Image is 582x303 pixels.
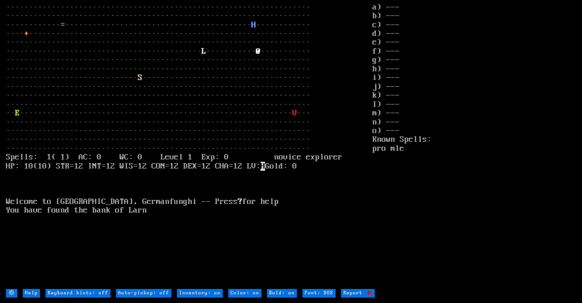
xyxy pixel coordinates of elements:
[138,73,142,82] font: S
[15,109,20,118] font: E
[45,289,110,298] input: Keyboard hints: off
[24,29,29,38] font: +
[267,289,297,298] input: Bold: on
[23,289,40,298] input: Help
[238,197,242,206] b: ?
[372,3,576,288] stats: a) --- b) --- c) --- d) --- e) --- f) --- g) --- h) --- i) --- j) --- k) --- l) --- m) --- n) ---...
[341,289,375,298] input: Report 🐞
[292,109,297,118] font: V
[302,289,336,298] input: Font: DOS
[201,47,206,56] font: L
[261,162,265,171] mark: H
[256,47,261,56] font: @
[6,289,17,298] input: ⚙️
[60,20,65,30] font: =
[6,3,372,288] larn: ··································································· ·····························...
[177,289,223,298] input: Inventory: on
[116,289,171,298] input: Auto-pickup: off
[251,20,256,30] font: H
[228,289,261,298] input: Color: on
